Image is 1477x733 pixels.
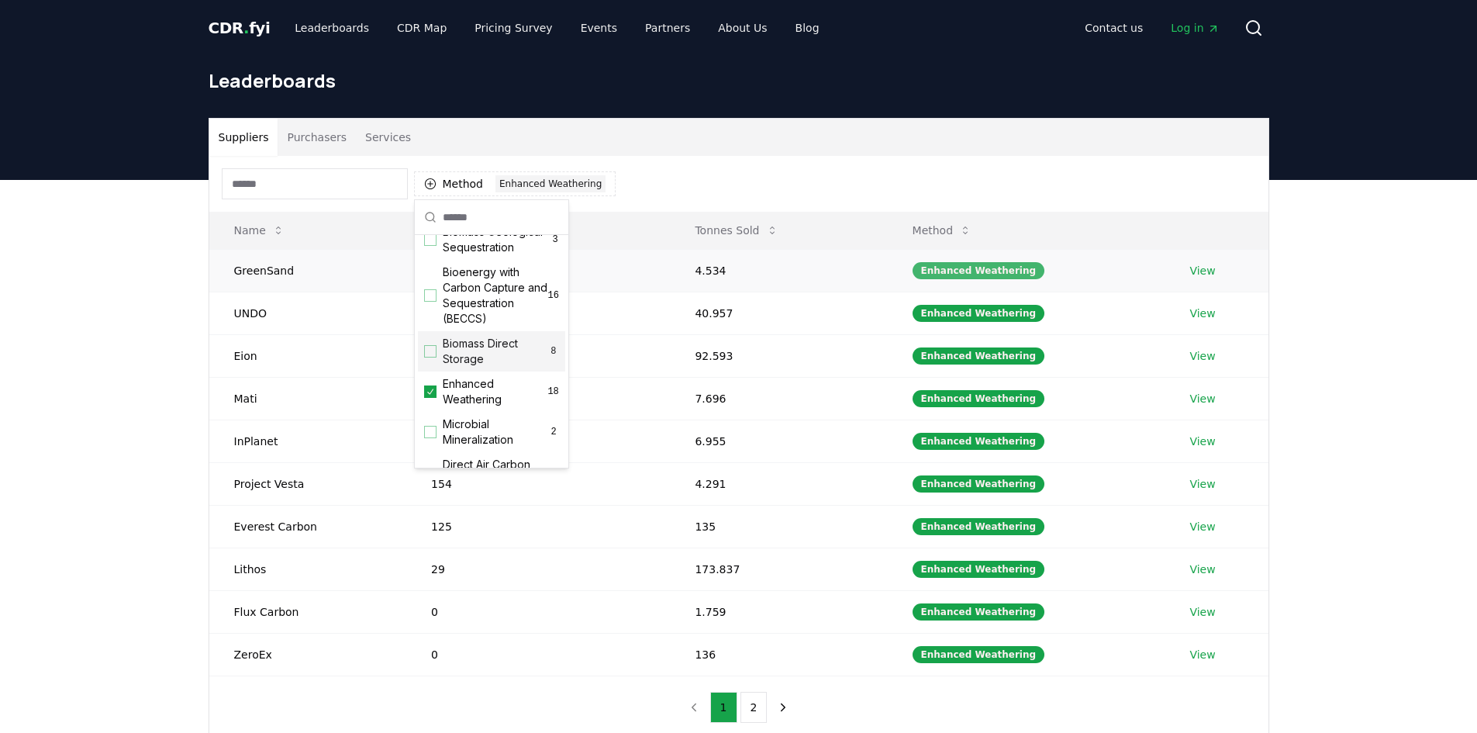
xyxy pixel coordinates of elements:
td: InPlanet [209,420,407,462]
td: 4.200 [406,249,670,292]
td: 0 [406,633,670,676]
a: About Us [706,14,779,42]
td: 4.291 [670,462,887,505]
div: Enhanced Weathering [913,603,1045,621]
span: 2 [548,426,559,438]
button: Suppliers [209,119,278,156]
button: MethodEnhanced Weathering [414,171,616,196]
button: Services [356,119,420,156]
a: View [1189,306,1215,321]
div: Enhanced Weathering [913,433,1045,450]
div: Enhanced Weathering [913,518,1045,535]
span: Direct Air Carbon Capture and Sequestration (DACCS) [443,457,548,519]
a: CDR.fyi [209,17,271,39]
div: Enhanced Weathering [913,561,1045,578]
div: Enhanced Weathering [913,305,1045,322]
a: Blog [783,14,832,42]
td: 4.534 [670,249,887,292]
td: Eion [209,334,407,377]
a: Pricing Survey [462,14,564,42]
button: Name [222,215,297,246]
td: 136 [670,633,887,676]
a: View [1189,391,1215,406]
span: 16 [548,289,559,302]
td: GreenSand [209,249,407,292]
td: 6.955 [670,420,887,462]
span: 3 [551,233,559,246]
span: 8 [548,345,559,358]
td: Everest Carbon [209,505,407,548]
a: Contact us [1072,14,1155,42]
a: View [1189,562,1215,577]
a: Leaderboards [282,14,381,42]
div: Enhanced Weathering [913,390,1045,407]
span: Biomass Geological Sequestration [443,224,551,255]
button: 2 [740,692,768,723]
td: ZeroEx [209,633,407,676]
td: 894 [406,334,670,377]
button: next page [770,692,796,723]
td: Project Vesta [209,462,407,505]
a: View [1189,604,1215,620]
a: View [1189,263,1215,278]
td: 237 [406,420,670,462]
td: Mati [209,377,407,420]
a: View [1189,348,1215,364]
a: Log in [1158,14,1231,42]
td: 670 [406,377,670,420]
div: Enhanced Weathering [913,475,1045,493]
h1: Leaderboards [209,68,1269,93]
span: 18 [547,386,559,398]
a: View [1189,434,1215,449]
td: 4.174 [406,292,670,334]
nav: Main [282,14,831,42]
span: Enhanced Weathering [443,376,547,407]
a: View [1189,647,1215,662]
nav: Main [1072,14,1231,42]
td: 7.696 [670,377,887,420]
td: 125 [406,505,670,548]
span: Biomass Direct Storage [443,336,548,367]
td: 1.759 [670,590,887,633]
button: Method [900,215,985,246]
div: Enhanced Weathering [913,347,1045,365]
td: UNDO [209,292,407,334]
span: . [243,19,249,37]
span: Bioenergy with Carbon Capture and Sequestration (BECCS) [443,265,548,327]
a: View [1189,519,1215,534]
a: View [1189,476,1215,492]
td: Flux Carbon [209,590,407,633]
div: Enhanced Weathering [913,262,1045,279]
td: 154 [406,462,670,505]
button: 1 [710,692,737,723]
a: Events [568,14,630,42]
button: Tonnes Sold [682,215,790,246]
a: CDR Map [385,14,459,42]
div: Enhanced Weathering [495,175,606,192]
td: Lithos [209,548,407,590]
td: 0 [406,590,670,633]
td: 135 [670,505,887,548]
button: Purchasers [278,119,356,156]
span: Log in [1171,20,1219,36]
td: 29 [406,548,670,590]
td: 92.593 [670,334,887,377]
span: Microbial Mineralization [443,417,548,448]
div: Enhanced Weathering [913,646,1045,663]
span: CDR fyi [209,19,271,37]
td: 40.957 [670,292,887,334]
a: Partners [633,14,702,42]
td: 173.837 [670,548,887,590]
